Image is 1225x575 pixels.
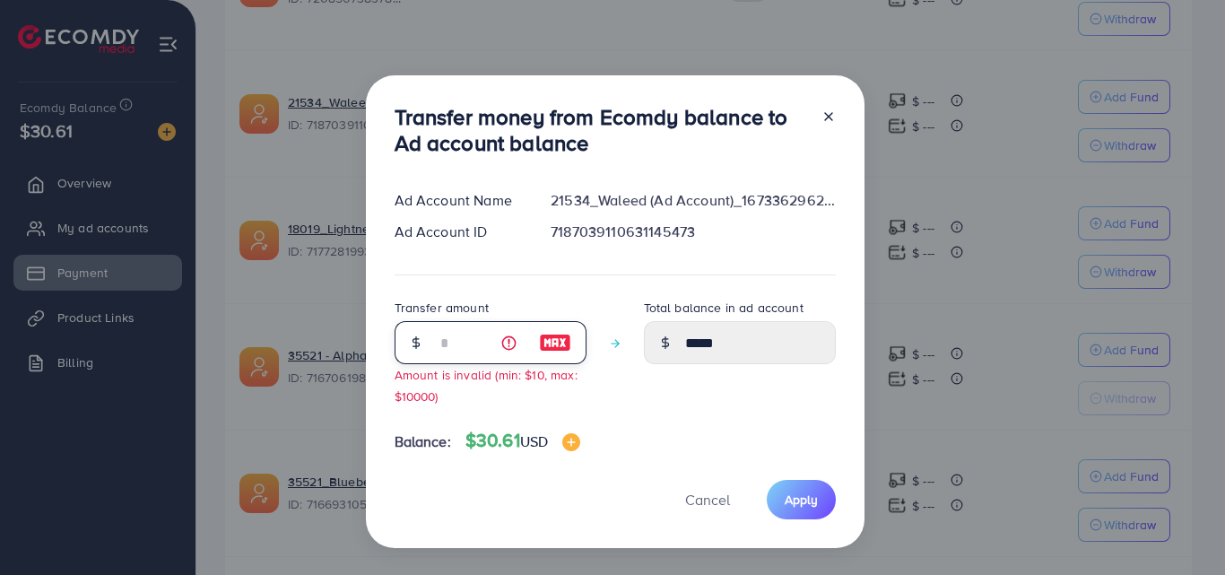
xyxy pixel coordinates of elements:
[663,480,752,518] button: Cancel
[539,332,571,353] img: image
[395,299,489,317] label: Transfer amount
[465,430,580,452] h4: $30.61
[562,433,580,451] img: image
[395,366,578,404] small: Amount is invalid (min: $10, max: $10000)
[536,222,849,242] div: 7187039110631145473
[380,222,537,242] div: Ad Account ID
[395,431,451,452] span: Balance:
[785,491,818,509] span: Apply
[395,104,807,156] h3: Transfer money from Ecomdy balance to Ad account balance
[644,299,804,317] label: Total balance in ad account
[536,190,849,211] div: 21534_Waleed (Ad Account)_1673362962744
[767,480,836,518] button: Apply
[685,490,730,510] span: Cancel
[380,190,537,211] div: Ad Account Name
[520,431,548,451] span: USD
[1149,494,1212,562] iframe: Chat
